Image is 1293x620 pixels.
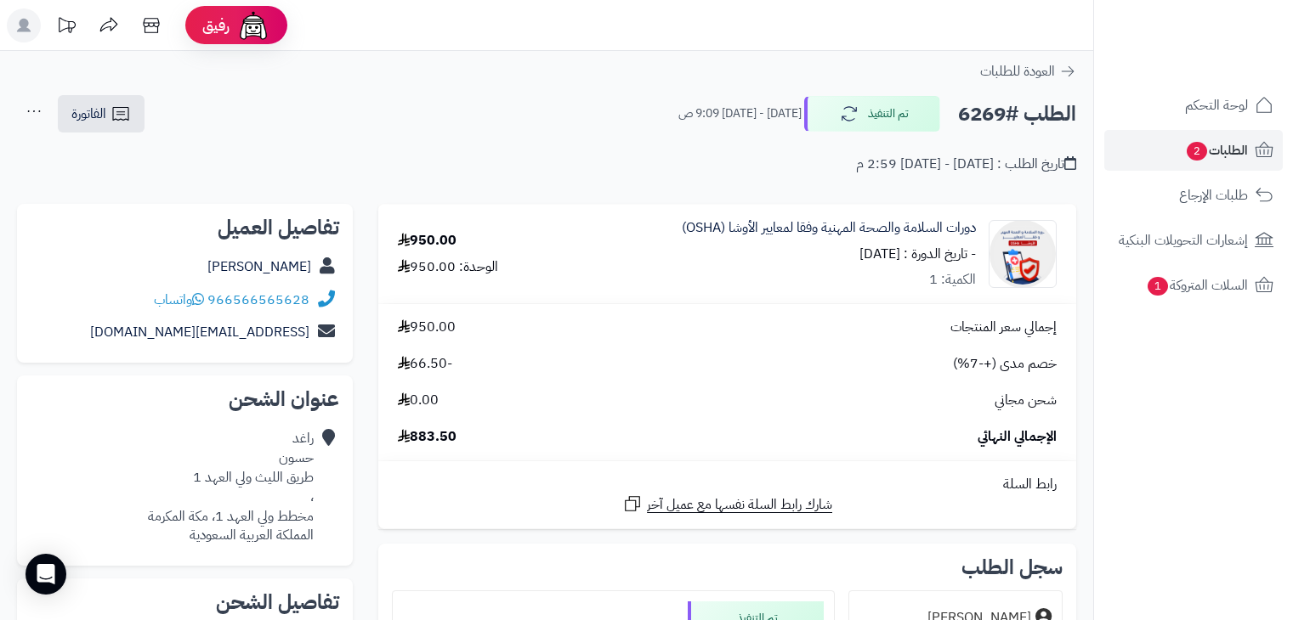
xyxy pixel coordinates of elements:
small: [DATE] - [DATE] 9:09 ص [678,105,802,122]
span: 883.50 [398,427,457,447]
a: السلات المتروكة1 [1104,265,1283,306]
img: logo-2.png [1177,16,1277,52]
div: 950.00 [398,231,457,251]
h2: تفاصيل العميل [31,217,339,238]
h2: الطلب #6269 [958,97,1076,132]
span: الفاتورة [71,104,106,124]
div: الوحدة: 950.00 [398,257,498,277]
a: تحديثات المنصة [45,8,88,47]
div: تاريخ الطلب : [DATE] - [DATE] 2:59 م [856,155,1076,174]
span: إشعارات التحويلات البنكية [1119,228,1248,252]
small: - تاريخ الدورة : [DATE] [859,244,976,264]
span: طلبات الإرجاع [1179,183,1248,207]
span: رفيق [202,15,230,36]
a: طلبات الإرجاع [1104,175,1283,216]
a: لوحة التحكم [1104,85,1283,126]
span: العودة للطلبات [980,61,1055,82]
span: إجمالي سعر المنتجات [950,318,1057,337]
span: -66.50 [398,354,452,374]
span: شحن مجاني [995,391,1057,410]
span: لوحة التحكم [1185,93,1248,117]
a: الطلبات2 [1104,130,1283,171]
a: العودة للطلبات [980,61,1076,82]
span: السلات المتروكة [1146,273,1248,297]
div: رابط السلة [385,475,1069,494]
h3: سجل الطلب [961,557,1063,578]
span: 1 [1147,276,1169,296]
span: 0.00 [398,391,439,410]
a: إشعارات التحويلات البنكية [1104,220,1283,261]
span: 2 [1186,141,1208,161]
button: تم التنفيذ [804,96,940,132]
a: [PERSON_NAME] [207,256,311,277]
span: الطلبات [1185,138,1248,162]
span: 950.00 [398,318,456,337]
a: دورات السلامة والصحة المهنية وفقا لمعايير الأوشا (OSHA) [682,218,976,238]
a: واتساب [154,290,204,310]
h2: تفاصيل الشحن [31,592,339,612]
a: الفاتورة [58,95,145,132]
h2: عنوان الشحن [31,389,339,409]
div: راغد حسون طريق الليث ولي العهد 1 ، مخطط ولي العهد 1، مكة المكرمة المملكة العربية السعودية [148,429,314,545]
div: الكمية: 1 [929,270,976,290]
a: 966566565628 [207,290,309,310]
a: [EMAIL_ADDRESS][DOMAIN_NAME] [90,322,309,342]
img: 1752420691-%D8%A7%D9%84%D8%B3%D9%84%D8%A7%D9%85%D8%A9%20%D9%88%20%D8%A7%D9%84%D8%B5%D8%AD%D8%A9%2... [990,220,1056,288]
div: Open Intercom Messenger [26,554,66,595]
a: شارك رابط السلة نفسها مع عميل آخر [622,493,832,515]
span: الإجمالي النهائي [978,427,1057,447]
span: شارك رابط السلة نفسها مع عميل آخر [647,495,832,515]
img: ai-face.png [236,8,270,42]
span: خصم مدى (+-7%) [953,354,1057,374]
